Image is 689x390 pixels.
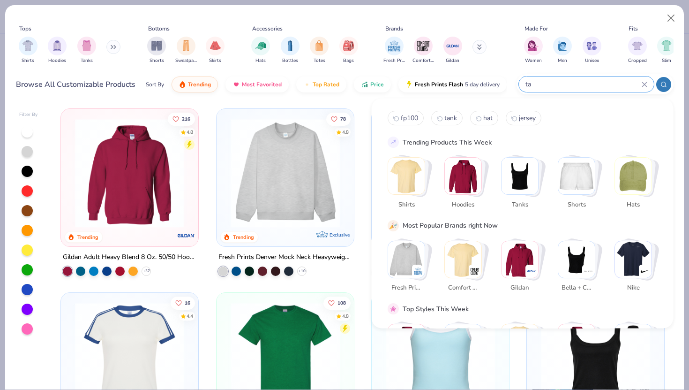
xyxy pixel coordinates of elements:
[388,241,425,277] img: Fresh Prints
[628,37,647,64] button: filter button
[558,240,601,296] button: Stack Card Button Bella + Canvas
[443,37,462,64] button: filter button
[398,76,507,92] button: Fresh Prints Flash5 day delivery
[77,37,96,64] div: filter for Tanks
[448,283,478,293] span: Comfort Colors
[342,129,348,136] div: 4.8
[465,79,500,90] span: 5 day delivery
[525,57,542,64] span: Women
[226,118,344,228] img: f5d85501-0dbb-4ee4-b115-c08fa3845d83
[584,266,593,275] img: Bella + Canvas
[281,37,300,64] button: filter button
[524,79,642,90] input: Try "T-Shirt"
[401,114,418,122] span: fp100
[558,57,567,64] span: Men
[403,221,498,230] div: Most Popular Brands right Now
[225,76,289,92] button: Most Favorited
[206,37,225,64] div: filter for Skirts
[632,40,643,51] img: Cropped Image
[175,37,197,64] button: filter button
[242,81,282,88] span: Most Favorited
[383,37,405,64] div: filter for Fresh Prints
[310,37,329,64] div: filter for Totes
[22,57,34,64] span: Shirts
[251,37,270,64] div: filter for Hats
[255,57,266,64] span: Hats
[19,37,37,64] div: filter for Shirts
[583,37,601,64] div: filter for Unisex
[528,40,539,51] img: Women Image
[168,112,195,125] button: Like
[210,40,221,51] img: Skirts Image
[657,37,676,64] div: filter for Slim
[405,81,413,88] img: flash.gif
[501,157,544,213] button: Stack Card Button Tanks
[383,57,405,64] span: Fresh Prints
[558,324,601,380] button: Stack Card Button Casual
[143,268,150,274] span: + 37
[443,37,462,64] div: filter for Gildan
[628,37,647,64] div: filter for Cropped
[188,81,211,88] span: Trending
[340,116,345,121] span: 78
[557,40,568,51] img: Men Image
[310,37,329,64] button: filter button
[175,57,197,64] span: Sweatpants
[209,57,221,64] span: Skirts
[354,76,391,92] button: Price
[252,24,283,33] div: Accessories
[19,111,38,118] div: Filter By
[444,324,487,380] button: Stack Card Button Sportswear
[553,37,572,64] button: filter button
[303,81,311,88] img: TopRated.gif
[506,111,541,125] button: jersey3
[628,57,647,64] span: Cropped
[388,324,425,361] img: Classic
[206,37,225,64] button: filter button
[172,76,218,92] button: Trending
[553,37,572,64] div: filter for Men
[501,324,544,380] button: Stack Card Button Athleisure
[502,158,538,194] img: Tanks
[77,37,96,64] button: filter button
[412,37,434,64] div: filter for Comfort Colors
[298,268,305,274] span: + 10
[389,221,397,229] img: party_popper.gif
[187,313,193,320] div: 4.4
[147,37,166,64] div: filter for Shorts
[501,240,544,296] button: Stack Card Button Gildan
[657,37,676,64] button: filter button
[629,24,638,33] div: Fits
[22,40,33,51] img: Shirts Image
[388,157,431,213] button: Stack Card Button Shirts
[185,301,190,306] span: 16
[585,57,599,64] span: Unisex
[561,200,592,209] span: Shorts
[558,158,595,194] img: Shorts
[431,111,463,125] button: tank1
[444,240,487,296] button: Stack Card Button Comfort Colors
[444,157,487,213] button: Stack Card Button Hoodies
[385,24,403,33] div: Brands
[445,241,481,277] img: Comfort Colors
[470,111,498,125] button: hat2
[558,157,601,213] button: Stack Card Button Shorts
[16,79,135,90] div: Browse All Customizable Products
[483,114,493,122] span: hat
[63,252,196,263] div: Gildan Adult Heavy Blend 8 Oz. 50/50 Hooded Sweatshirt
[323,297,350,310] button: Like
[614,324,658,380] button: Stack Card Button Preppy
[70,118,189,228] img: 01756b78-01f6-4cc6-8d8a-3c30c1a0c8ac
[558,241,595,277] img: Bella + Canvas
[662,57,671,64] span: Slim
[524,37,543,64] button: filter button
[583,37,601,64] button: filter button
[179,81,186,88] img: trending.gif
[524,24,548,33] div: Made For
[586,40,597,51] img: Unisex Image
[640,266,650,275] img: Nike
[48,57,66,64] span: Hoodies
[81,57,93,64] span: Tanks
[383,37,405,64] button: filter button
[147,37,166,64] button: filter button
